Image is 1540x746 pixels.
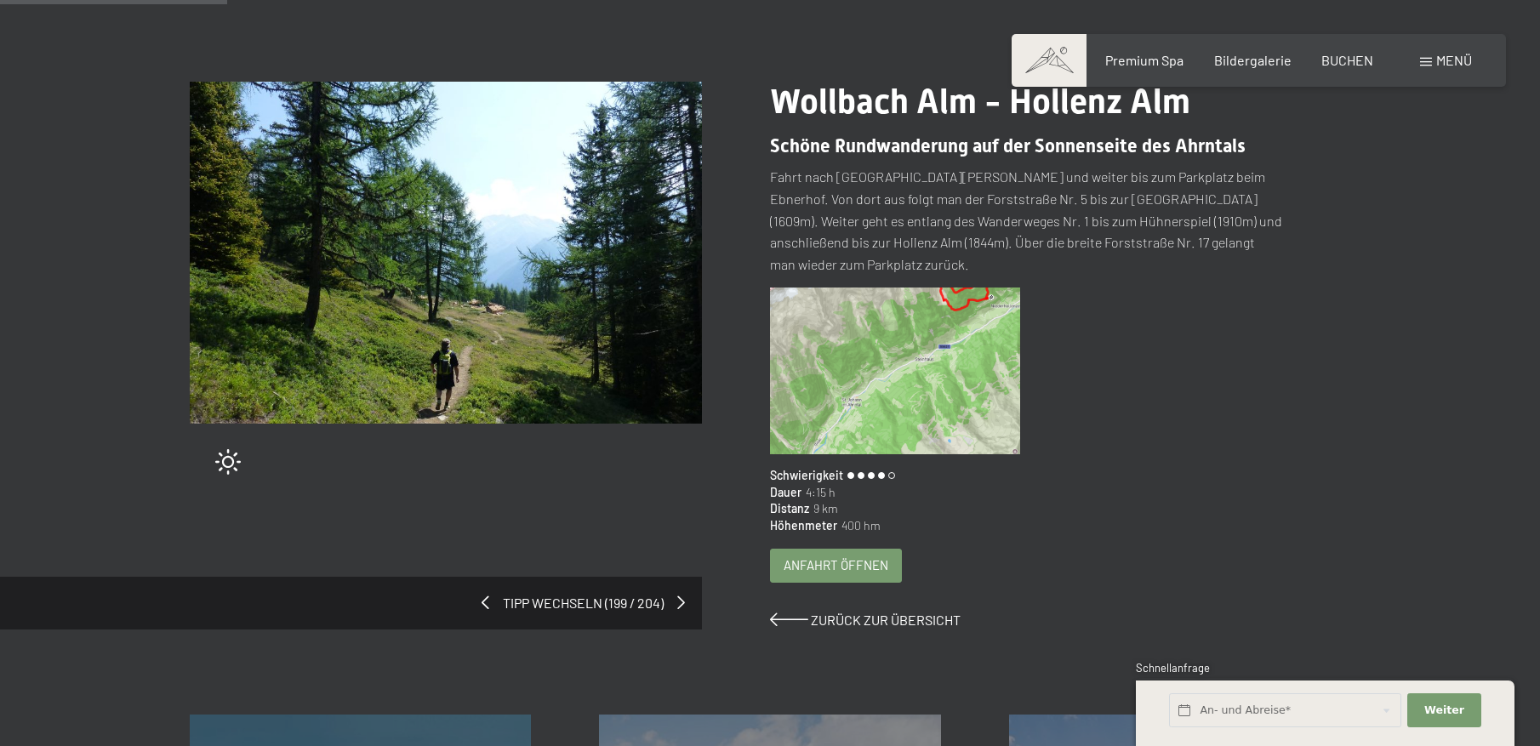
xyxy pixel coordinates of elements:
button: Weiter [1407,693,1480,728]
span: 9 km [809,500,838,517]
span: Schnellanfrage [1136,661,1210,675]
a: BUCHEN [1321,52,1373,68]
p: Fahrt nach [GEOGRAPHIC_DATA][PERSON_NAME] und weiter bis zum Parkplatz beim Ebnerhof. Von dort au... [770,166,1283,275]
span: Tipp wechseln (199 / 204) [489,594,677,612]
span: Wollbach Alm - Hollenz Alm [770,82,1190,122]
span: 400 hm [837,517,881,534]
a: Premium Spa [1105,52,1184,68]
span: Dauer [770,484,801,501]
img: Wollbach Alm - Hollenz Alm [770,288,1020,454]
span: Höhenmeter [770,517,837,534]
span: 4:15 h [801,484,836,501]
span: Schwierigkeit [770,467,843,484]
img: Wollbach Alm - Hollenz Alm [190,82,703,424]
span: Zurück zur Übersicht [811,612,961,628]
span: Anfahrt öffnen [784,556,888,574]
span: Menü [1436,52,1472,68]
span: Weiter [1424,703,1464,718]
a: Zurück zur Übersicht [770,612,961,628]
a: Bildergalerie [1214,52,1292,68]
span: Schöne Rundwanderung auf der Sonnenseite des Ahrntals [770,135,1246,157]
span: Distanz [770,500,809,517]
